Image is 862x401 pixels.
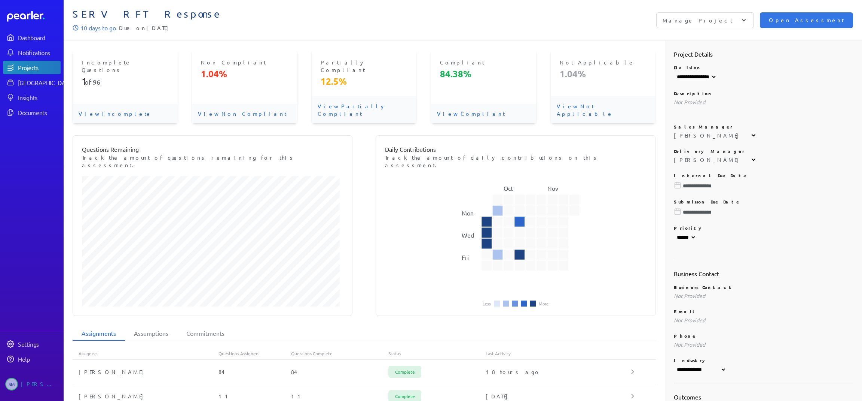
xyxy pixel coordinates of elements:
[486,350,632,356] div: Last Activity
[82,75,85,87] span: 1
[388,366,421,378] span: Complete
[218,368,291,376] div: 84
[560,58,647,66] p: Not Applicable
[674,208,853,216] input: Please choose a due date
[674,172,853,178] p: Internal Due Date
[483,301,491,306] li: Less
[73,392,218,400] div: [PERSON_NAME]
[291,392,388,400] div: 11
[760,12,853,28] button: Open Assessment
[674,132,742,139] div: [PERSON_NAME]
[192,104,297,123] p: View Non Compliant
[462,209,474,217] text: Mon
[462,231,474,239] text: Wed
[321,58,408,73] p: Partially Compliant
[125,326,177,341] li: Assumptions
[82,154,343,169] p: Track the amount of questions remaining for this assessment.
[551,96,656,123] p: View Not Applicable
[431,104,536,123] p: View Compliant
[312,96,417,123] p: View Partially Compliant
[18,34,60,41] div: Dashboard
[321,75,408,87] p: 12.5%
[769,16,844,24] span: Open Assessment
[201,68,288,80] p: 1.04%
[504,184,513,192] text: Oct
[486,368,632,376] div: 18 hours ago
[73,350,218,356] div: Assignee
[539,301,548,306] li: More
[5,378,18,391] span: Stuart Meyers
[291,368,388,376] div: 84
[486,392,632,400] div: [DATE]
[3,352,61,366] a: Help
[218,392,291,400] div: 11
[560,68,647,80] p: 1.04%
[73,368,218,376] div: [PERSON_NAME]
[674,90,853,96] p: Description
[674,64,853,70] p: Division
[18,79,74,86] div: [GEOGRAPHIC_DATA]
[674,124,853,130] p: Sales Manager
[674,49,853,58] h2: Project Details
[73,104,178,123] p: View Incomplete
[18,109,60,116] div: Documents
[18,340,60,348] div: Settings
[3,375,61,394] a: SM[PERSON_NAME]
[385,145,646,154] p: Daily Contributions
[674,269,853,278] h2: Business Contact
[82,145,343,154] p: Questions Remaining
[3,46,61,59] a: Notifications
[674,292,705,299] span: Not Provided
[291,350,388,356] div: Questions Complete
[3,31,61,44] a: Dashboard
[674,148,853,154] p: Delivery Manager
[663,16,733,24] p: Manage Project
[82,75,169,87] p: of
[3,61,61,74] a: Projects
[73,326,125,341] li: Assignments
[73,8,463,20] span: SERV RFT Response
[674,333,853,339] p: Phone
[82,58,169,73] p: Incomplete Questions
[674,284,853,290] p: Business Contact
[3,337,61,351] a: Settings
[440,58,527,66] p: Compliant
[548,184,559,192] text: Nov
[21,378,58,391] div: [PERSON_NAME]
[674,156,742,163] div: [PERSON_NAME]
[440,68,527,80] p: 84.38%
[18,64,60,71] div: Projects
[18,94,60,101] div: Insights
[119,23,172,32] span: Due on [DATE]
[674,317,705,323] span: Not Provided
[18,355,60,363] div: Help
[80,23,116,32] p: 10 days to go
[388,350,486,356] div: Status
[674,182,853,190] input: Please choose a due date
[3,91,61,104] a: Insights
[177,326,233,341] li: Commitments
[7,11,61,22] a: Dashboard
[201,58,288,66] p: Non Compliant
[3,76,61,89] a: [GEOGRAPHIC_DATA]
[674,225,853,231] p: Priority
[385,154,646,169] p: Track the amount of daily contributions on this assessment.
[674,99,705,105] span: Not Provided
[3,106,61,119] a: Documents
[674,357,853,363] p: Industry
[674,199,853,205] p: Submisson Due Date
[674,308,853,314] p: Email
[218,350,291,356] div: Questions Assigned
[462,253,469,261] text: Fri
[93,78,100,86] span: 96
[674,341,705,348] span: Not Provided
[18,49,60,56] div: Notifications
